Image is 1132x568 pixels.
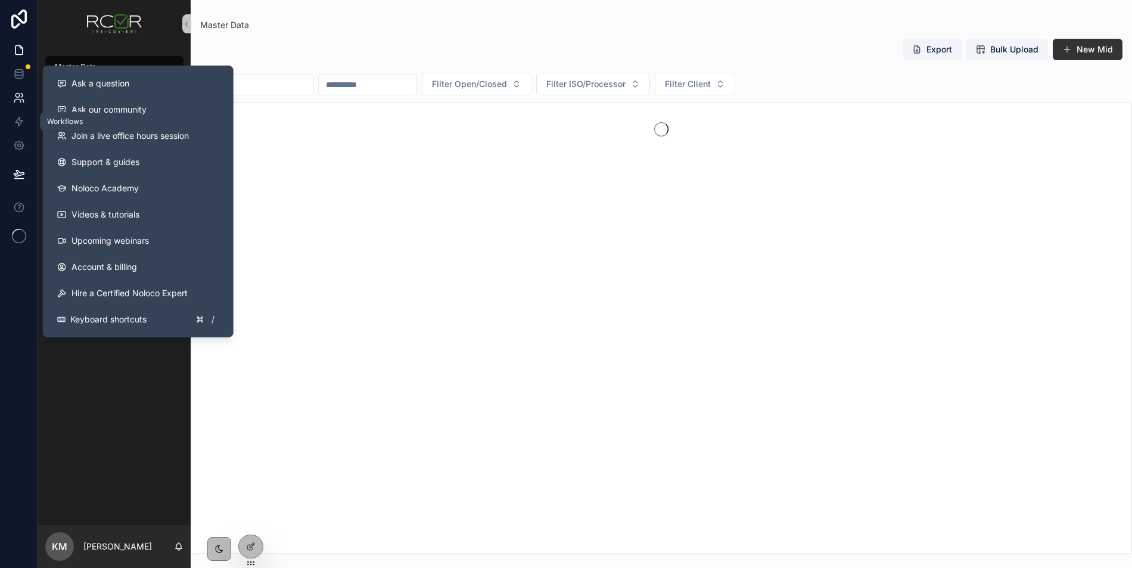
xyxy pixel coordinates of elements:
[990,44,1038,55] span: Bulk Upload
[209,315,218,324] span: /
[200,19,249,31] a: Master Data
[1053,39,1122,60] button: New Mid
[47,117,83,126] div: Workflows
[48,280,229,306] button: Hire a Certified Noloco Expert
[48,175,229,201] a: Noloco Academy
[48,97,229,123] a: Ask our community
[87,14,142,33] img: App logo
[71,235,149,247] span: Upcoming webinars
[422,73,531,95] button: Select Button
[71,209,139,221] span: Videos & tutorials
[48,123,229,149] a: Join a live office hours session
[71,182,139,194] span: Noloco Academy
[55,62,97,72] span: Master Data
[83,541,152,553] p: [PERSON_NAME]
[71,261,137,273] span: Account & billing
[48,306,229,333] button: Keyboard shortcuts/
[903,39,962,60] button: Export
[432,78,507,90] span: Filter Open/Closed
[71,156,139,168] span: Support & guides
[48,149,229,175] a: Support & guides
[38,48,191,355] div: scrollable content
[71,287,188,299] span: Hire a Certified Noloco Expert
[48,70,229,97] button: Ask a question
[655,73,735,95] button: Select Button
[546,78,626,90] span: Filter ISO/Processor
[45,56,184,77] a: Master Data
[665,78,711,90] span: Filter Client
[52,539,67,554] span: KM
[71,77,129,89] span: Ask a question
[70,314,147,325] span: Keyboard shortcuts
[966,39,1048,60] button: Bulk Upload
[71,104,147,116] span: Ask our community
[48,254,229,280] a: Account & billing
[71,130,189,142] span: Join a live office hours session
[536,73,650,95] button: Select Button
[48,228,229,254] a: Upcoming webinars
[48,201,229,228] a: Videos & tutorials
